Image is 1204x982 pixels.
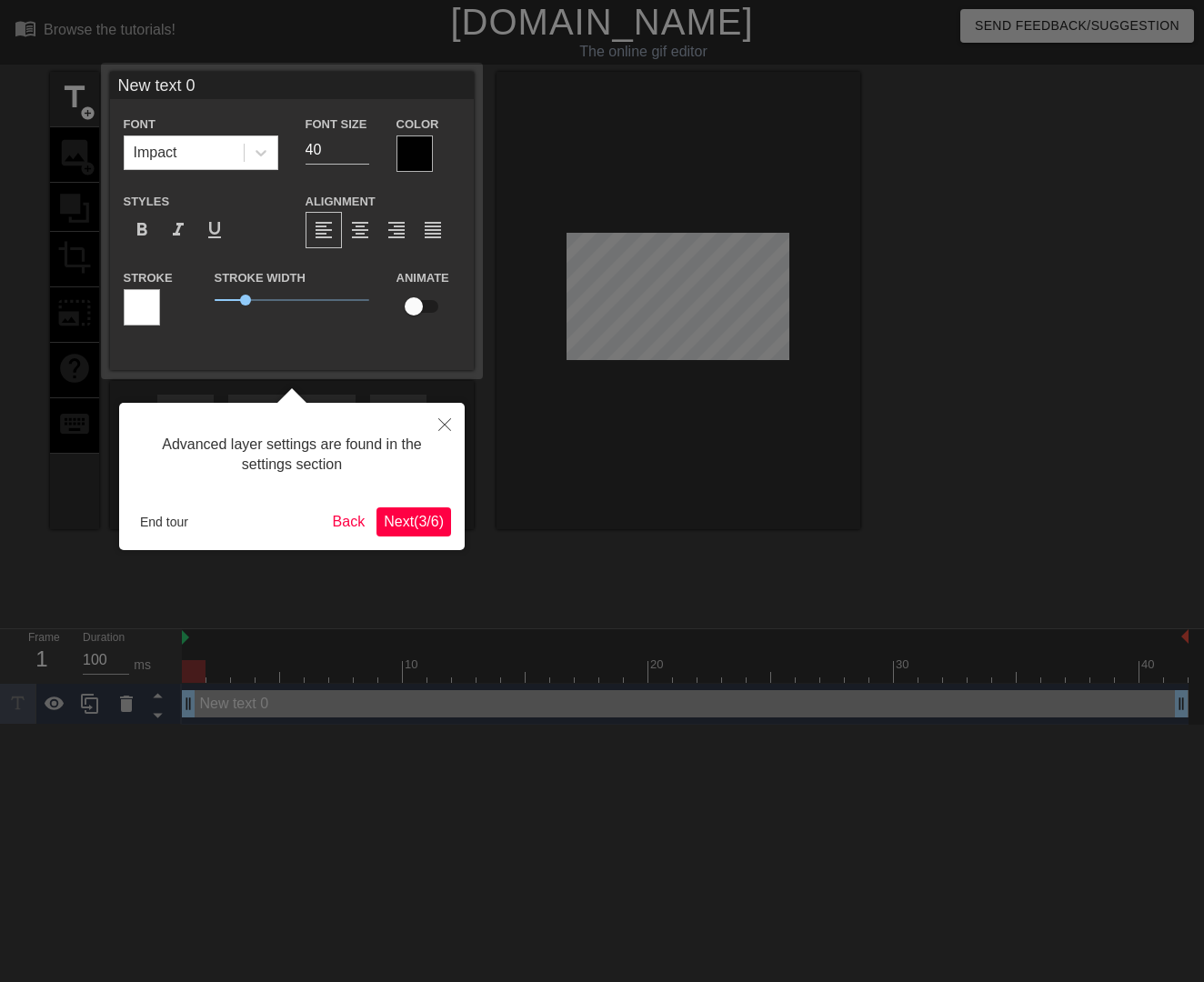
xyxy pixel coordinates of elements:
[133,416,451,494] div: Advanced layer settings are found in the settings section
[376,507,451,536] button: Next
[425,403,465,445] button: Close
[133,508,196,536] button: End tour
[326,507,373,536] button: Back
[384,514,444,529] span: Next ( 3 / 6 )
